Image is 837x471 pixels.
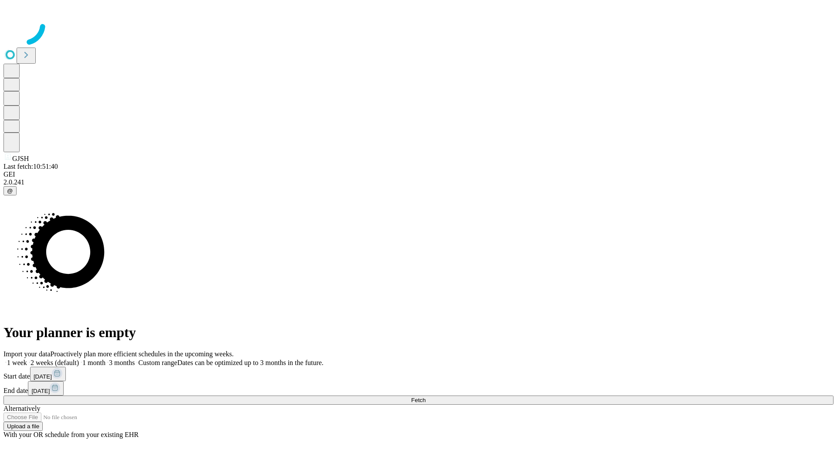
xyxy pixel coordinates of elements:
[3,367,834,381] div: Start date
[30,367,66,381] button: [DATE]
[34,373,52,380] span: [DATE]
[7,359,27,366] span: 1 week
[31,388,50,394] span: [DATE]
[411,397,425,403] span: Fetch
[28,381,64,396] button: [DATE]
[3,163,58,170] span: Last fetch: 10:51:40
[31,359,79,366] span: 2 weeks (default)
[138,359,177,366] span: Custom range
[3,396,834,405] button: Fetch
[3,431,139,438] span: With your OR schedule from your existing EHR
[82,359,105,366] span: 1 month
[3,186,17,195] button: @
[3,171,834,178] div: GEI
[3,405,40,412] span: Alternatively
[12,155,29,162] span: GJSH
[109,359,135,366] span: 3 months
[3,178,834,186] div: 2.0.241
[3,324,834,341] h1: Your planner is empty
[3,381,834,396] div: End date
[3,350,51,358] span: Import your data
[3,422,43,431] button: Upload a file
[51,350,234,358] span: Proactively plan more efficient schedules in the upcoming weeks.
[177,359,323,366] span: Dates can be optimized up to 3 months in the future.
[7,188,13,194] span: @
